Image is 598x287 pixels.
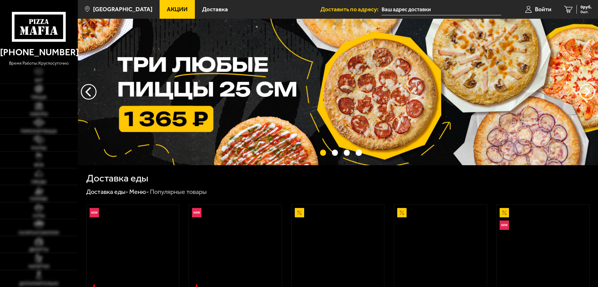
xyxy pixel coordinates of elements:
div: Популярные товары [150,188,207,196]
button: точки переключения [320,150,326,156]
span: WOK [34,163,44,167]
span: Акции [167,6,188,12]
span: Напитки [28,265,49,269]
span: Десерты [29,248,48,252]
button: точки переключения [344,150,350,156]
span: Наборы [30,112,48,116]
img: Новинка [90,208,99,217]
span: Доставить по адресу: [320,6,382,12]
button: предыдущий [579,84,595,100]
img: Новинка [192,208,201,217]
img: Акционный [295,208,304,217]
span: Горячее [30,197,48,201]
span: Обеды [31,180,46,184]
img: Новинка [500,220,509,230]
button: точки переключения [332,150,338,156]
a: Меню- [129,188,149,195]
span: Салаты и закуски [18,231,59,235]
span: Пицца [31,95,47,100]
button: следующий [81,84,96,100]
a: Доставка еды- [86,188,128,195]
span: Доставка [202,6,228,12]
span: Дополнительно [19,282,59,286]
img: Акционный [500,208,509,217]
span: [GEOGRAPHIC_DATA] [93,6,152,12]
span: Хит [35,78,43,83]
span: 0 руб. [581,5,592,9]
img: Акционный [397,208,407,217]
button: точки переключения [356,150,362,156]
span: Войти [535,6,551,12]
input: Ваш адрес доставки [382,4,501,15]
h1: Доставка еды [86,173,148,183]
span: 0 шт. [581,10,592,14]
span: Супы [33,214,45,218]
span: Римская пицца [21,129,57,134]
span: Роллы [31,146,47,151]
